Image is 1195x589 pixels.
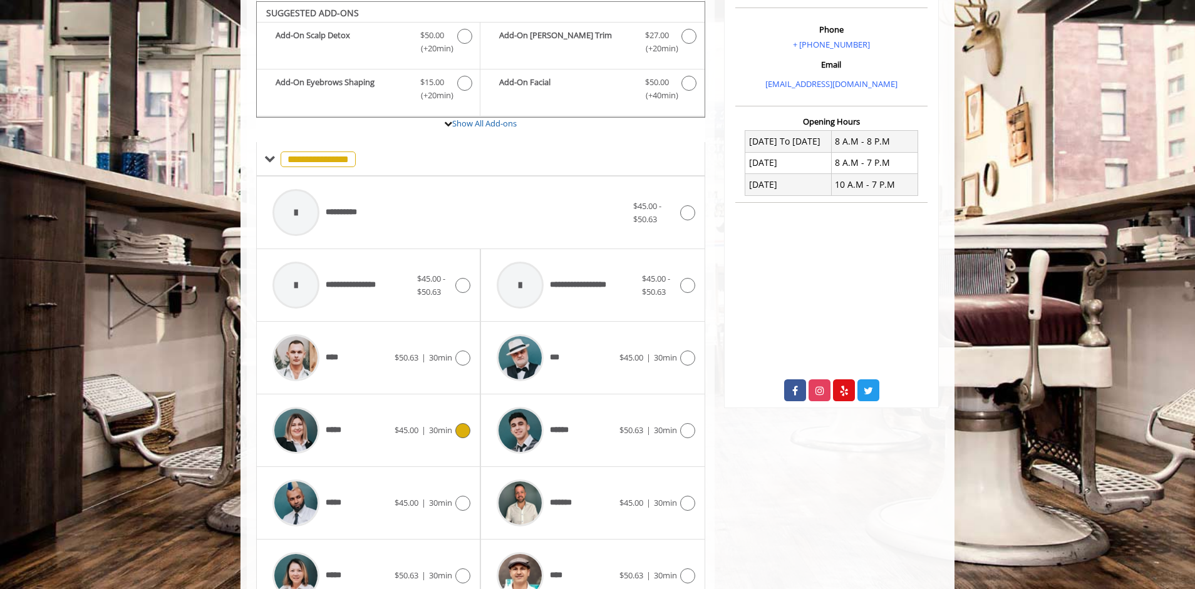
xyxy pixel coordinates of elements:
span: (+20min ) [638,42,675,55]
td: 8 A.M - 7 P.M [831,152,918,173]
span: $50.00 [645,76,669,89]
span: | [422,497,426,508]
span: | [422,570,426,581]
b: Add-On [PERSON_NAME] Trim [499,29,632,55]
span: (+20min ) [414,89,451,102]
h3: Email [738,60,924,69]
td: [DATE] [745,152,832,173]
span: | [646,352,651,363]
a: + [PHONE_NUMBER] [793,39,870,50]
label: Add-On Beard Trim [487,29,698,58]
span: $45.00 [619,352,643,363]
label: Add-On Scalp Detox [263,29,473,58]
span: 30min [654,352,677,363]
span: $50.63 [619,424,643,436]
span: $27.00 [645,29,669,42]
b: SUGGESTED ADD-ONS [266,7,359,19]
b: Add-On Facial [499,76,632,102]
td: 8 A.M - 8 P.M [831,131,918,152]
span: $50.63 [395,570,418,581]
span: | [422,424,426,436]
td: [DATE] [745,174,832,195]
span: $45.00 - $50.63 [417,273,445,297]
span: | [646,497,651,508]
a: [EMAIL_ADDRESS][DOMAIN_NAME] [765,78,898,90]
span: $45.00 - $50.63 [633,200,661,225]
span: 30min [654,570,677,581]
b: Add-On Eyebrows Shaping [276,76,408,102]
span: $45.00 - $50.63 [642,273,670,297]
span: $45.00 [395,497,418,508]
span: | [422,352,426,363]
span: 30min [654,497,677,508]
span: $45.00 [619,497,643,508]
span: 30min [429,497,452,508]
span: $45.00 [395,424,418,436]
span: $50.63 [395,352,418,363]
label: Add-On Eyebrows Shaping [263,76,473,105]
td: [DATE] To [DATE] [745,131,832,152]
span: 30min [429,352,452,363]
div: The Made Man Haircut Add-onS [256,1,705,118]
b: Add-On Scalp Detox [276,29,408,55]
span: (+20min ) [414,42,451,55]
span: $15.00 [420,76,444,89]
span: 30min [429,570,452,581]
span: (+40min ) [638,89,675,102]
label: Add-On Facial [487,76,698,105]
span: | [646,570,651,581]
h3: Phone [738,25,924,34]
a: Show All Add-ons [452,118,517,129]
span: 30min [429,424,452,436]
span: | [646,424,651,436]
span: 30min [654,424,677,436]
h3: Opening Hours [735,117,928,126]
span: $50.00 [420,29,444,42]
span: $50.63 [619,570,643,581]
td: 10 A.M - 7 P.M [831,174,918,195]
